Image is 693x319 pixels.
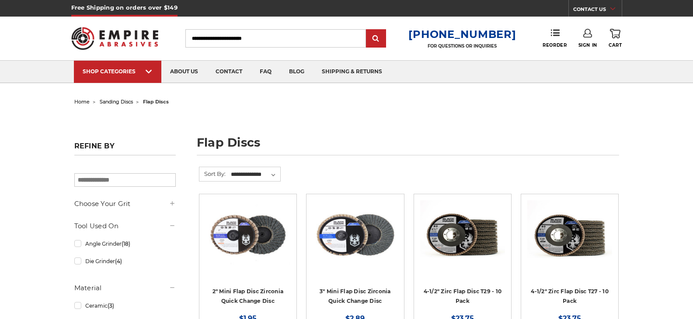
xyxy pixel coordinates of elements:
span: flap discs [143,99,169,105]
h1: flap discs [197,137,619,155]
span: (3) [108,302,114,309]
a: Black Hawk Abrasives 2-inch Zirconia Flap Disc with 60 Grit Zirconia for Smooth Finishing [205,200,290,312]
select: Sort By: [230,168,280,181]
input: Submit [367,30,385,48]
a: BHA 3" Quick Change 60 Grit Flap Disc for Fine Grinding and Finishing [313,200,397,312]
img: Black Hawk 4-1/2" x 7/8" Flap Disc Type 27 - 10 Pack [527,200,612,270]
a: sanding discs [100,99,133,105]
img: 4.5" Black Hawk Zirconia Flap Disc 10 Pack [420,200,505,270]
span: Cart [609,42,622,48]
a: Die Grinder [74,254,176,269]
a: Reorder [543,29,567,48]
a: 4.5" Black Hawk Zirconia Flap Disc 10 Pack [420,200,505,312]
span: Reorder [543,42,567,48]
img: Black Hawk Abrasives 2-inch Zirconia Flap Disc with 60 Grit Zirconia for Smooth Finishing [205,200,290,270]
p: FOR QUESTIONS OR INQUIRIES [408,43,516,49]
a: CONTACT US [573,4,622,17]
a: Cart [609,29,622,48]
span: (4) [115,258,122,264]
a: home [74,99,90,105]
a: Ceramic [74,298,176,313]
span: (18) [122,240,130,247]
a: Angle Grinder [74,236,176,251]
h5: Refine by [74,142,176,155]
label: Sort By: [199,167,226,180]
h5: Choose Your Grit [74,199,176,209]
a: Black Hawk 4-1/2" x 7/8" Flap Disc Type 27 - 10 Pack [527,200,612,312]
img: Empire Abrasives [71,21,159,55]
a: shipping & returns [313,61,391,83]
a: faq [251,61,280,83]
a: [PHONE_NUMBER] [408,28,516,41]
span: Sign In [578,42,597,48]
div: SHOP CATEGORIES [83,68,153,75]
img: BHA 3" Quick Change 60 Grit Flap Disc for Fine Grinding and Finishing [313,200,397,270]
a: about us [161,61,207,83]
a: contact [207,61,251,83]
a: blog [280,61,313,83]
h5: Material [74,283,176,293]
h5: Tool Used On [74,221,176,231]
